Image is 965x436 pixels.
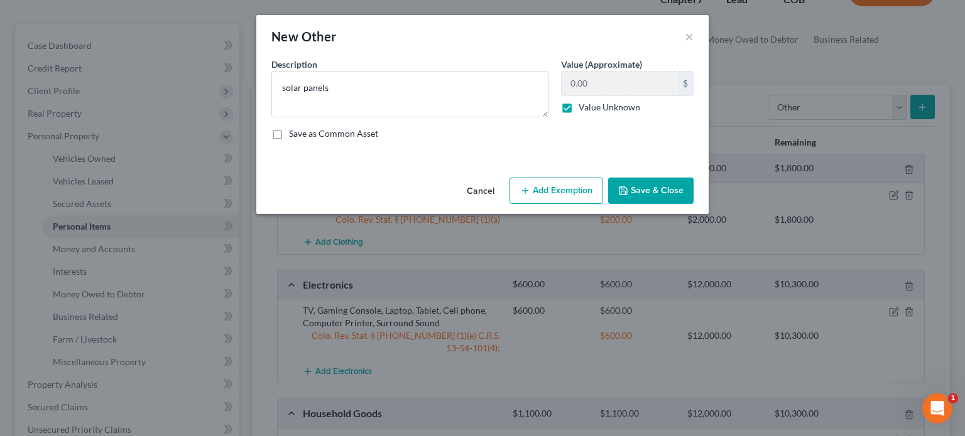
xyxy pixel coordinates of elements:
button: Cancel [457,179,504,204]
button: Add Exemption [510,178,603,204]
label: Value Unknown [579,101,640,114]
button: × [685,29,694,44]
div: New Other [271,28,337,45]
iframe: Intercom live chat [922,393,952,423]
input: 0.00 [562,72,678,95]
button: Save & Close [608,178,694,204]
div: $ [678,72,693,95]
span: Description [271,59,317,70]
label: Value (Approximate) [561,58,642,71]
span: 1 [948,393,958,403]
label: Save as Common Asset [289,127,378,140]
